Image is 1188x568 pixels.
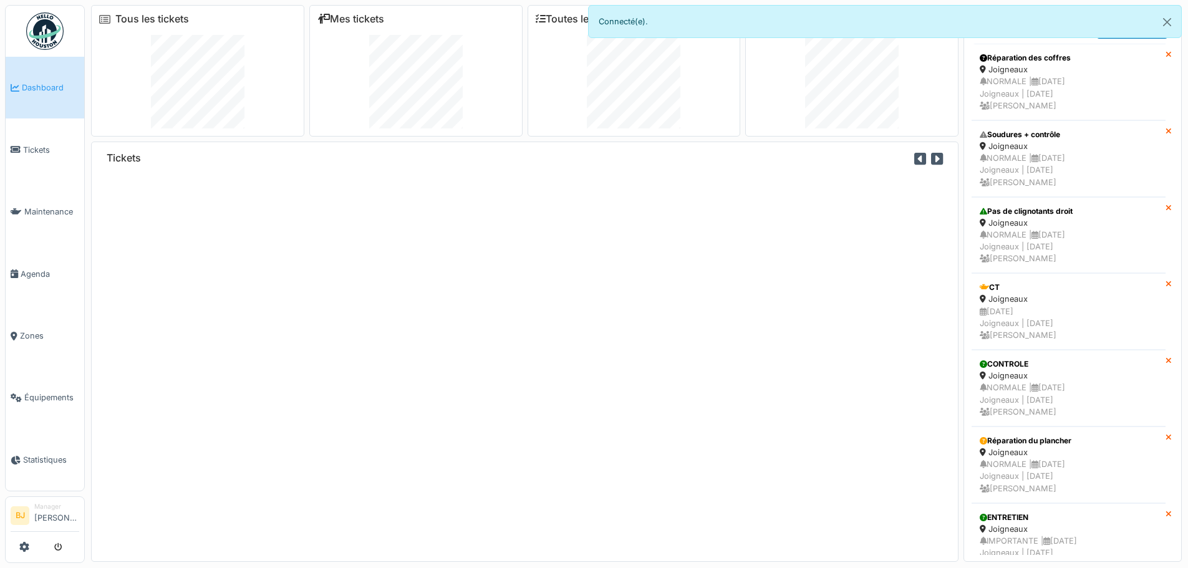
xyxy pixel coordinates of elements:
a: BJ Manager[PERSON_NAME] [11,502,79,532]
div: Joigneaux [980,523,1157,535]
div: NORMALE | [DATE] Joigneaux | [DATE] [PERSON_NAME] [980,382,1157,418]
div: Connecté(e). [588,5,1182,38]
div: Réparation des coffres [980,52,1157,64]
span: Équipements [24,392,79,403]
div: NORMALE | [DATE] Joigneaux | [DATE] [PERSON_NAME] [980,152,1157,188]
img: Badge_color-CXgf-gQk.svg [26,12,64,50]
span: Dashboard [22,82,79,94]
div: [DATE] Joigneaux | [DATE] [PERSON_NAME] [980,306,1157,342]
a: Réparation des coffres Joigneaux NORMALE |[DATE]Joigneaux | [DATE] [PERSON_NAME] [972,44,1166,120]
a: Soudures + contrôle Joigneaux NORMALE |[DATE]Joigneaux | [DATE] [PERSON_NAME] [972,120,1166,197]
div: NORMALE | [DATE] Joigneaux | [DATE] [PERSON_NAME] [980,458,1157,494]
a: CT Joigneaux [DATE]Joigneaux | [DATE] [PERSON_NAME] [972,273,1166,350]
div: Joigneaux [980,217,1157,229]
button: Close [1153,6,1181,39]
div: Joigneaux [980,64,1157,75]
span: Statistiques [23,454,79,466]
h6: Tickets [107,152,141,164]
div: NORMALE | [DATE] Joigneaux | [DATE] [PERSON_NAME] [980,229,1157,265]
div: Joigneaux [980,446,1157,458]
div: NORMALE | [DATE] Joigneaux | [DATE] [PERSON_NAME] [980,75,1157,112]
div: Réparation du plancher [980,435,1157,446]
span: Maintenance [24,206,79,218]
div: Joigneaux [980,140,1157,152]
a: Statistiques [6,429,84,491]
li: [PERSON_NAME] [34,502,79,529]
a: Mes tickets [317,13,384,25]
a: Tickets [6,118,84,180]
div: Pas de clignotants droit [980,206,1157,217]
a: Zones [6,305,84,367]
div: CONTROLE [980,359,1157,370]
a: Tous les tickets [115,13,189,25]
div: Joigneaux [980,293,1157,305]
a: Pas de clignotants droit Joigneaux NORMALE |[DATE]Joigneaux | [DATE] [PERSON_NAME] [972,197,1166,274]
div: Manager [34,502,79,511]
div: Soudures + contrôle [980,129,1157,140]
span: Zones [20,330,79,342]
div: ENTRETIEN [980,512,1157,523]
span: Tickets [23,144,79,156]
div: CT [980,282,1157,293]
a: Agenda [6,243,84,304]
a: Dashboard [6,57,84,118]
a: Équipements [6,367,84,428]
a: CONTROLE Joigneaux NORMALE |[DATE]Joigneaux | [DATE] [PERSON_NAME] [972,350,1166,426]
span: Agenda [21,268,79,280]
a: Maintenance [6,181,84,243]
div: Joigneaux [980,370,1157,382]
li: BJ [11,506,29,525]
a: Toutes les tâches [536,13,629,25]
a: Réparation du plancher Joigneaux NORMALE |[DATE]Joigneaux | [DATE] [PERSON_NAME] [972,426,1166,503]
